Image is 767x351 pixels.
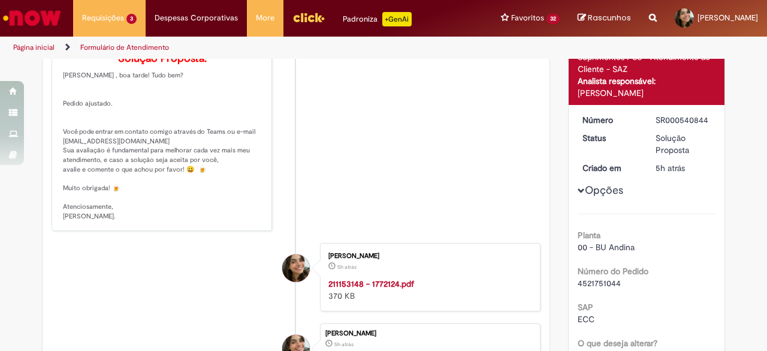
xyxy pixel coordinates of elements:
span: Requisições [82,12,124,24]
dt: Criado em [573,162,647,174]
span: Favoritos [511,12,544,24]
p: +GenAi [382,12,412,26]
ul: Trilhas de página [9,37,502,59]
div: [PERSON_NAME] [328,253,528,260]
div: Padroniza [343,12,412,26]
p: [PERSON_NAME] , boa tarde! Tudo bem? Pedido ajustado. Você pode entrar em contato comigo através ... [63,53,262,221]
span: 5h atrás [656,163,685,173]
b: O que deseja alterar? [578,338,657,349]
div: 29/08/2025 11:33:41 [656,162,711,174]
span: 5h atrás [337,263,357,271]
div: Natiele Fernandes Zanesco [282,254,310,282]
time: 29/08/2025 11:33:34 [337,263,357,271]
div: Analista responsável: [578,75,716,87]
span: [PERSON_NAME] [697,13,758,23]
dt: Status [573,132,647,144]
div: Suprimentos PSS - Atendimento ao Cliente - SAZ [578,51,716,75]
span: 5h atrás [334,341,354,348]
a: Formulário de Atendimento [80,43,169,52]
div: Solução Proposta [656,132,711,156]
b: Solução Proposta: [118,52,207,65]
span: ECC [578,314,594,325]
div: 370 KB [328,278,528,302]
a: 211153148 - 1772124.pdf [328,278,414,289]
span: Despesas Corporativas [155,12,238,24]
b: SAP [578,302,593,313]
img: ServiceNow [1,6,63,30]
img: click_logo_yellow_360x200.png [292,8,325,26]
span: 4521751044 [578,278,621,289]
div: SR000540844 [656,114,711,126]
div: [PERSON_NAME] [578,87,716,99]
time: 29/08/2025 11:33:41 [334,341,354,348]
span: More [256,12,274,24]
a: Página inicial [13,43,55,52]
div: [PERSON_NAME] [325,330,534,337]
b: Planta [578,230,600,241]
b: Número do Pedido [578,266,648,277]
span: 00 - BU Andina [578,242,635,253]
span: Rascunhos [588,12,631,23]
span: 32 [546,14,560,24]
time: 29/08/2025 11:33:41 [656,163,685,173]
a: Rascunhos [578,13,631,24]
span: 3 [126,14,137,24]
dt: Número [573,114,647,126]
